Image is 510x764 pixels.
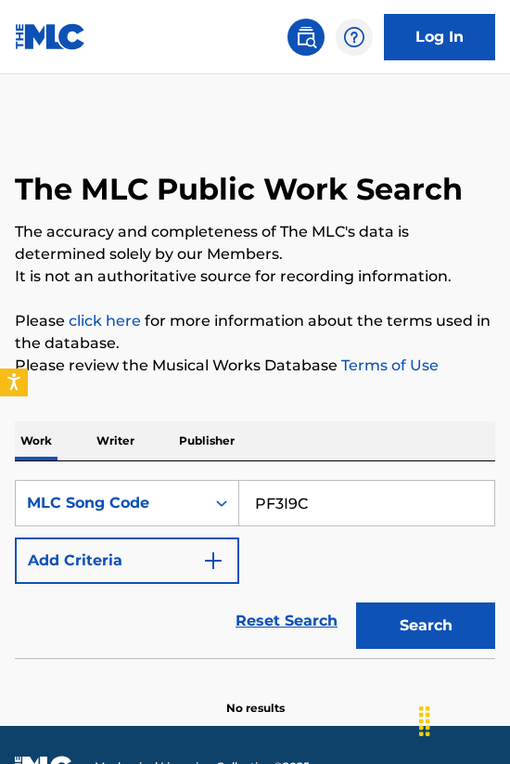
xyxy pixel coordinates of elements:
[226,601,347,641] a: Reset Search
[410,693,440,749] div: Drag
[15,171,463,208] h1: The MLC Public Work Search
[15,221,495,265] p: The accuracy and completeness of The MLC's data is determined solely by our Members.
[417,675,510,764] iframe: Chat Widget
[338,356,439,374] a: Terms of Use
[69,312,141,330] a: click here
[343,26,365,48] img: help
[226,678,285,717] p: No results
[15,355,495,377] p: Please review the Musical Works Database
[15,537,239,584] button: Add Criteria
[384,14,495,60] a: Log In
[287,19,325,56] a: Public Search
[356,602,495,649] button: Search
[295,26,317,48] img: search
[15,421,57,460] p: Work
[27,492,194,514] div: MLC Song Code
[336,19,373,56] div: Help
[202,550,224,572] img: 9d2ae6d4665cec9f34b9.svg
[15,310,495,355] p: Please for more information about the terms used in the database.
[15,265,495,288] p: It is not an authoritative source for recording information.
[173,421,240,460] p: Publisher
[15,23,86,50] img: MLC Logo
[15,480,495,658] form: Search Form
[91,421,140,460] p: Writer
